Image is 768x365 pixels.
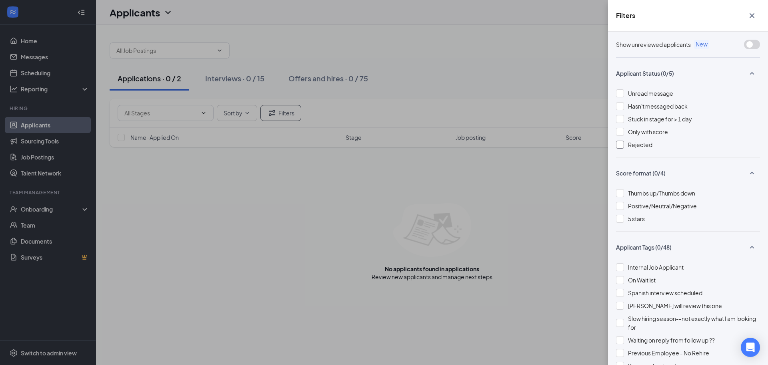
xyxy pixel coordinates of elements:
[616,169,666,177] span: Score format (0/4)
[628,215,645,222] span: 5 stars
[744,240,760,255] button: SmallChevronUp
[628,315,756,331] span: Slow hiring season--not exactly what I am looking for
[741,338,760,357] div: Open Intercom Messenger
[694,40,709,49] span: New
[616,243,672,251] span: Applicant Tags (0/48)
[628,289,702,296] span: Spanish interview scheduled
[628,141,652,148] span: Rejected
[628,90,673,97] span: Unread message
[747,69,757,78] svg: SmallChevronUp
[628,337,715,344] span: Waiting on reply from follow up ??
[747,242,757,252] svg: SmallChevronUp
[628,103,688,110] span: Hasn't messaged back
[628,190,695,197] span: Thumbs up/Thumbs down
[747,11,757,20] svg: Cross
[628,349,709,357] span: Previous Employee - No Rehire
[628,264,684,271] span: Internal Job Applicant
[744,8,760,23] button: Cross
[616,11,635,20] h5: Filters
[628,202,697,210] span: Positive/Neutral/Negative
[628,128,668,135] span: Only with score
[628,115,692,123] span: Stuck in stage for > 1 day
[628,302,722,309] span: [PERSON_NAME] will review this one
[628,276,656,284] span: On Waitlist
[744,66,760,81] button: SmallChevronUp
[747,168,757,178] svg: SmallChevronUp
[616,69,674,77] span: Applicant Status (0/5)
[744,165,760,181] button: SmallChevronUp
[616,40,691,49] span: Show unreviewed applicants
